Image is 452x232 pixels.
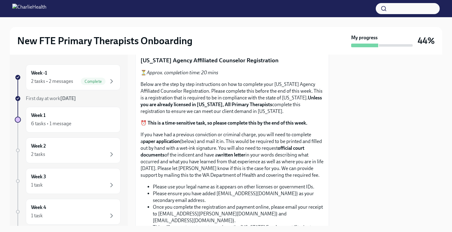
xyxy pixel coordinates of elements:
span: First day at work [26,95,76,101]
a: Week 16 tasks • 1 message [15,107,121,133]
div: 2 tasks • 2 messages [31,78,73,85]
strong: written letter [217,152,245,158]
h2: New FTE Primary Therapists Onboarding [17,35,192,47]
a: Week 41 task [15,199,121,225]
strong: official court documents [141,145,304,158]
div: 2 tasks [31,151,45,158]
a: First day at work[DATE] [15,95,121,102]
h3: 44% [418,35,435,46]
em: Approx. completion time: 20 mins [147,70,218,75]
a: Week 31 task [15,168,121,194]
p: If you have had a previous conviction or criminal charge, you will need to complete a (below) and... [141,131,324,179]
li: Once you complete the registration and payment online, please email your receipt to [EMAIL_ADDRES... [153,204,324,224]
strong: paper application [143,138,180,144]
strong: Unless you are already licensed in [US_STATE], All Primary Therapists [141,95,322,107]
div: 1 task [31,212,43,219]
strong: [DATE] [60,95,76,101]
p: Below are the step by step instructions on how to complete your [US_STATE] Agency Affiliated Coun... [141,81,324,115]
h6: Week 4 [31,204,46,211]
li: Please ensure you have added [EMAIL_ADDRESS][DOMAIN_NAME]} as your secondary email address. [153,190,324,204]
p: ⏳ [141,69,324,76]
div: 6 tasks • 1 message [31,120,71,127]
strong: ⏰ This is a time-sensitive task, so please complete this by the end of this week. [141,120,307,126]
h6: Week 3 [31,173,46,180]
a: Week -12 tasks • 2 messagesComplete [15,64,121,90]
a: Week 22 tasks [15,137,121,163]
p: [US_STATE] Agency Affiliated Counselor Registration [141,56,324,64]
strong: My progress [351,34,378,41]
h6: Week -1 [31,70,47,76]
h6: Week 2 [31,143,46,149]
li: Please use your legal name as it appears on other licenses or government IDs. [153,184,324,190]
img: CharlieHealth [12,4,46,14]
span: Complete [81,79,105,84]
h6: Week 1 [31,112,46,119]
div: 1 task [31,182,43,188]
